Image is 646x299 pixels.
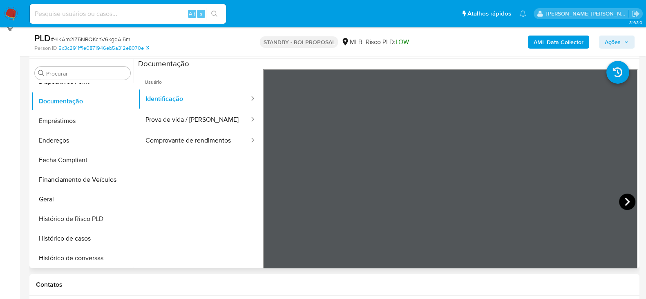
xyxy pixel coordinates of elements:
[200,10,202,18] span: s
[31,248,134,268] button: Histórico de conversas
[631,9,640,18] a: Sair
[34,31,51,45] b: PLD
[46,70,127,77] input: Procurar
[31,229,134,248] button: Histórico de casos
[31,131,134,150] button: Endereços
[528,36,589,49] button: AML Data Collector
[189,10,195,18] span: Alt
[546,10,629,18] p: andrea.asantos@mercadopago.com.br
[260,36,338,48] p: STANDBY - ROI PROPOSAL
[206,8,223,20] button: search-icon
[31,111,134,131] button: Empréstimos
[58,45,149,52] a: 5c3c2911ff1e0871946eb5a312e8070e
[31,190,134,209] button: Geral
[38,70,45,76] button: Procurar
[31,170,134,190] button: Financiamento de Veículos
[599,36,635,49] button: Ações
[629,19,642,26] span: 3.163.0
[467,9,511,18] span: Atalhos rápidos
[30,9,226,19] input: Pesquise usuários ou casos...
[605,36,621,49] span: Ações
[31,150,134,170] button: Fecha Compliant
[534,36,583,49] b: AML Data Collector
[365,38,409,47] span: Risco PLD:
[31,209,134,229] button: Histórico de Risco PLD
[34,45,57,52] b: Person ID
[51,35,130,43] span: # 4iKAm2iZ5NRQKchV6kgdAI5m
[31,91,134,111] button: Documentação
[341,38,362,47] div: MLB
[395,37,409,47] span: LOW
[519,10,526,17] a: Notificações
[36,281,633,289] h1: Contatos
